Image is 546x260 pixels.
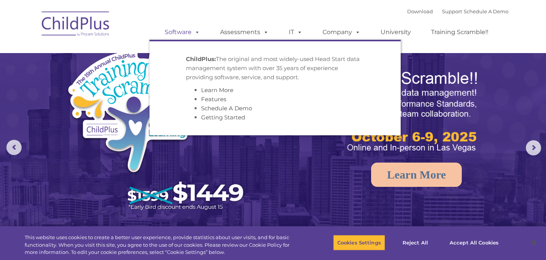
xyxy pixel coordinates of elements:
[281,25,310,40] a: IT
[25,234,300,256] div: This website uses cookies to create a better user experience, provide statistics about user visit...
[105,81,138,87] span: Phone number
[445,235,503,251] button: Accept All Cookies
[186,55,364,82] p: The original and most widely-used Head Start data management system with over 35 years of experie...
[201,105,252,112] a: Schedule A Demo
[105,50,129,56] span: Last name
[201,114,245,121] a: Getting Started
[333,235,385,251] button: Cookies Settings
[464,8,508,14] a: Schedule A Demo
[315,25,368,40] a: Company
[423,25,496,40] a: Training Scramble!!
[212,25,276,40] a: Assessments
[442,8,462,14] a: Support
[201,96,226,103] a: Features
[38,6,114,44] img: ChildPlus by Procare Solutions
[186,55,216,63] strong: ChildPlus:
[526,234,542,251] button: Close
[407,8,433,14] a: Download
[407,8,508,14] font: |
[392,235,439,251] button: Reject All
[157,25,208,40] a: Software
[201,86,233,94] a: Learn More
[373,25,419,40] a: University
[371,163,462,187] a: Learn More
